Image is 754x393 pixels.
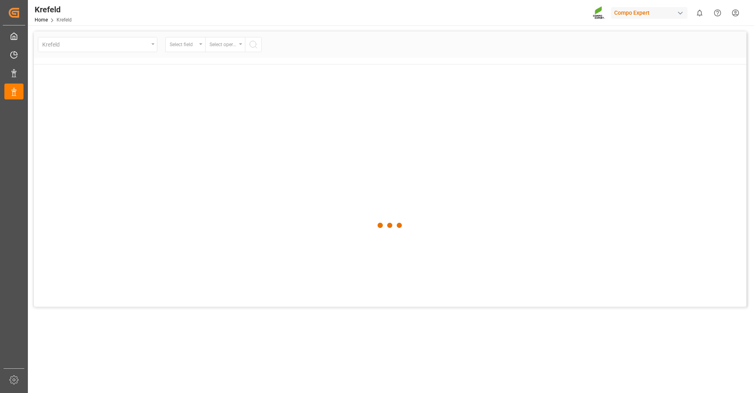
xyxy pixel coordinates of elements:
img: Screenshot%202023-09-29%20at%2010.02.21.png_1712312052.png [593,6,605,20]
button: Compo Expert [611,5,691,20]
div: Compo Expert [611,7,687,19]
div: Krefeld [35,4,72,16]
button: show 0 new notifications [691,4,709,22]
button: Help Center [709,4,727,22]
a: Home [35,17,48,23]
